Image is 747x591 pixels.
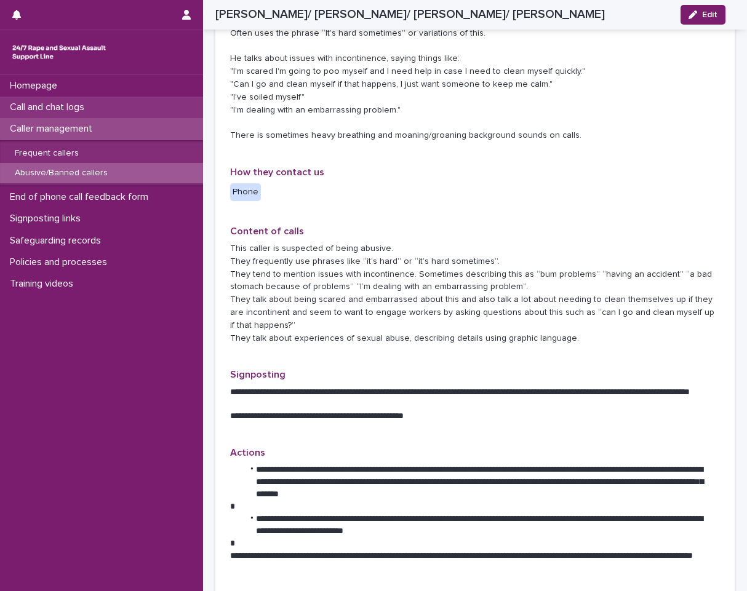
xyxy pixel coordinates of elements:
[230,183,261,201] div: Phone
[230,167,324,177] span: How they contact us
[215,7,605,22] h2: [PERSON_NAME]/ [PERSON_NAME]/ [PERSON_NAME]/ [PERSON_NAME]
[5,191,158,203] p: End of phone call feedback form
[5,213,90,224] p: Signposting links
[5,123,102,135] p: Caller management
[5,278,83,290] p: Training videos
[681,5,725,25] button: Edit
[230,242,720,344] p: This caller is suspected of being abusive. They frequently use phrases like “it’s hard” or “it’s ...
[5,168,118,178] p: Abusive/Banned callers
[5,101,94,113] p: Call and chat logs
[5,235,111,247] p: Safeguarding records
[10,40,108,65] img: rhQMoQhaT3yELyF149Cw
[5,80,67,92] p: Homepage
[702,10,717,19] span: Edit
[230,448,265,458] span: Actions
[5,148,89,159] p: Frequent callers
[5,256,117,268] p: Policies and processes
[230,370,286,379] span: Signposting
[230,226,304,236] span: Content of calls
[230,1,720,142] p: Has given the name ‘[PERSON_NAME]’ as well as [PERSON_NAME], [PERSON_NAME] and [PERSON_NAME]. Oft...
